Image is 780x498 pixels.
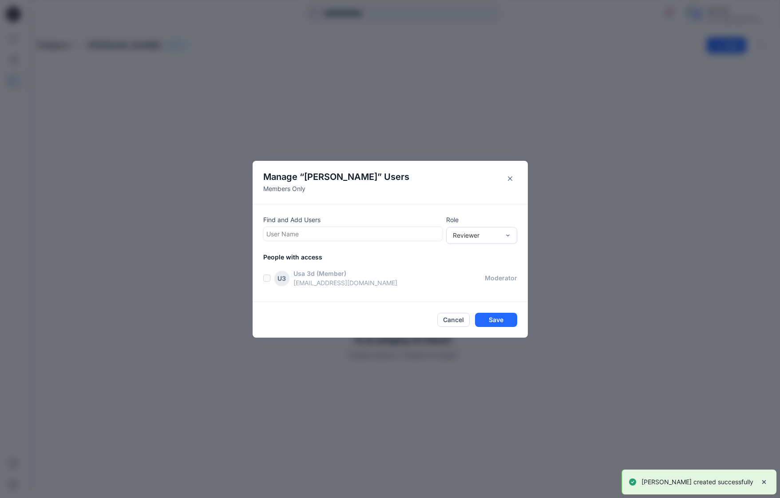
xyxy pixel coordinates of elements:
p: Members Only [263,184,409,193]
p: [PERSON_NAME] created successfully [641,477,753,487]
p: moderator [485,273,517,283]
p: Role [446,215,517,224]
span: [PERSON_NAME] [304,171,377,182]
p: [EMAIL_ADDRESS][DOMAIN_NAME] [293,278,485,287]
p: Find and Add Users [263,215,443,224]
h4: Manage “ ” Users [263,171,409,182]
p: Usa 3d [293,269,315,278]
button: Save [475,313,517,327]
p: People with access [263,252,528,262]
div: Reviewer [453,231,500,240]
div: U3 [274,271,290,287]
div: Notifications-bottom-right [618,466,780,498]
button: Close [503,171,517,186]
p: (Member) [317,269,346,278]
button: Cancel [437,313,470,327]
